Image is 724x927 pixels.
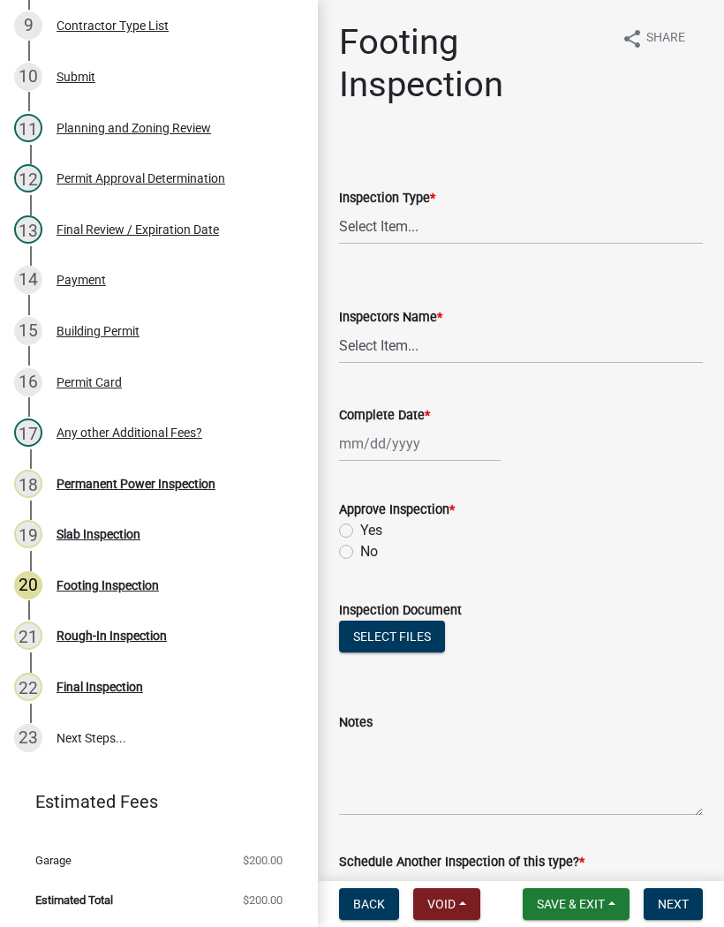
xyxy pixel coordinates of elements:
[57,172,225,185] div: Permit Approval Determination
[622,28,643,49] i: share
[339,410,430,422] label: Complete Date
[14,215,42,244] div: 13
[427,897,456,911] span: Void
[360,520,382,541] label: Yes
[243,855,283,866] span: $200.00
[57,478,215,490] div: Permanent Power Inspection
[646,28,685,49] span: Share
[14,114,42,142] div: 11
[14,63,42,91] div: 10
[35,855,72,866] span: Garage
[339,888,399,920] button: Back
[14,571,42,599] div: 20
[14,622,42,650] div: 21
[14,11,42,40] div: 9
[607,21,699,56] button: shareShare
[57,579,159,592] div: Footing Inspection
[644,888,703,920] button: Next
[339,621,445,652] button: Select files
[413,888,480,920] button: Void
[353,897,385,911] span: Back
[14,724,42,752] div: 23
[57,19,169,32] div: Contractor Type List
[14,673,42,701] div: 22
[57,426,202,439] div: Any other Additional Fees?
[57,223,219,236] div: Final Review / Expiration Date
[14,520,42,548] div: 19
[523,888,630,920] button: Save & Exit
[243,894,283,906] span: $200.00
[360,872,382,893] label: Yes
[14,784,290,819] a: Estimated Fees
[339,605,462,617] label: Inspection Document
[339,21,607,106] h1: Footing Inspection
[339,504,455,516] label: Approve Inspection
[14,266,42,294] div: 14
[57,528,140,540] div: Slab Inspection
[339,717,373,729] label: Notes
[360,541,378,562] label: No
[57,376,122,388] div: Permit Card
[339,192,435,205] label: Inspection Type
[14,368,42,396] div: 16
[14,470,42,498] div: 18
[14,317,42,345] div: 15
[658,897,689,911] span: Next
[339,856,584,869] label: Schedule Another Inspection of this type?
[57,71,95,83] div: Submit
[339,426,501,462] input: mm/dd/yyyy
[57,681,143,693] div: Final Inspection
[57,629,167,642] div: Rough-In Inspection
[57,325,140,337] div: Building Permit
[14,164,42,192] div: 12
[35,894,113,906] span: Estimated Total
[57,122,211,134] div: Planning and Zoning Review
[57,274,106,286] div: Payment
[537,897,605,911] span: Save & Exit
[14,418,42,447] div: 17
[339,312,442,324] label: Inspectors Name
